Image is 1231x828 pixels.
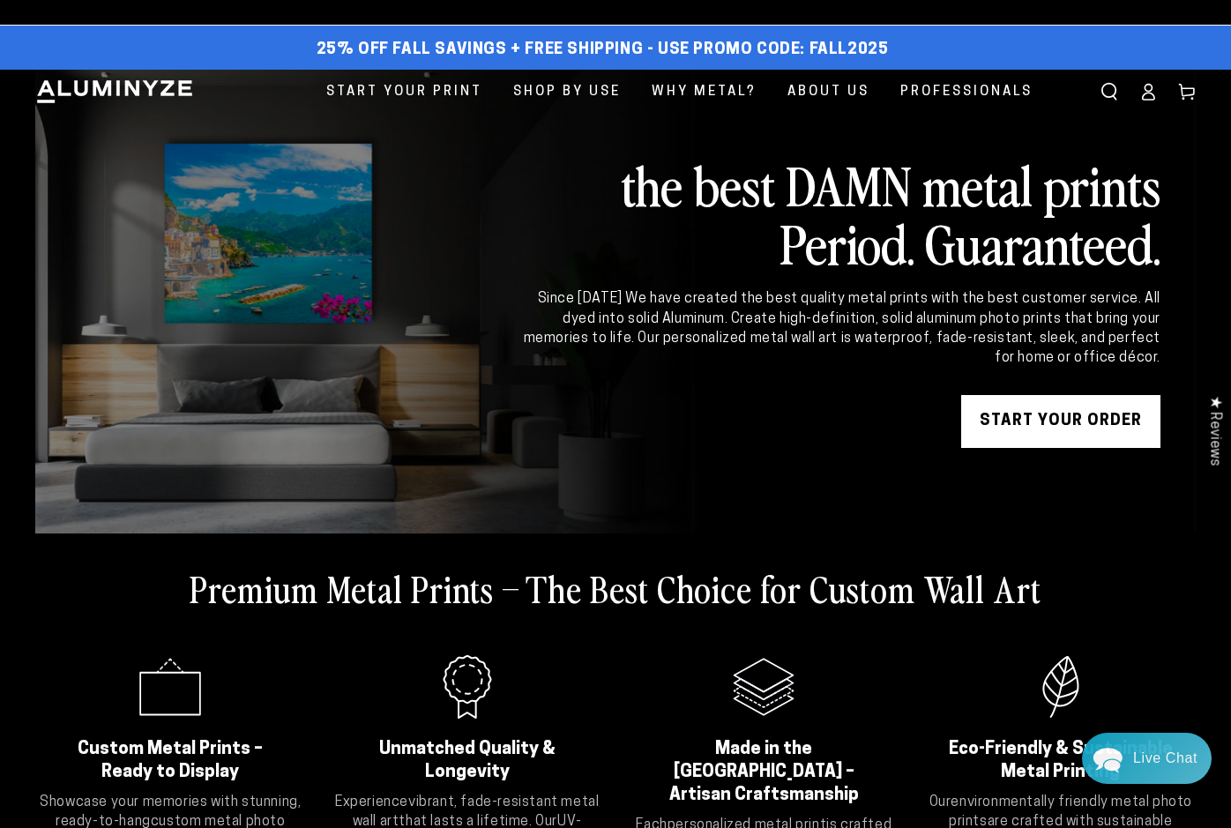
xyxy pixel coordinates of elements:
h2: Custom Metal Prints – Ready to Display [57,738,284,784]
div: Since [DATE] We have created the best quality metal prints with the best customer service. All dy... [520,289,1160,369]
h2: Made in the [GEOGRAPHIC_DATA] – Artisan Craftsmanship [651,738,877,807]
a: Shop By Use [500,70,634,115]
a: START YOUR Order [961,395,1160,448]
a: About Us [774,70,883,115]
h2: Unmatched Quality & Longevity [354,738,581,784]
span: 25% off FALL Savings + Free Shipping - Use Promo Code: FALL2025 [317,41,889,60]
div: Click to open Judge.me floating reviews tab [1197,382,1231,480]
img: Aluminyze [35,78,194,105]
div: Chat widget toggle [1082,733,1212,784]
a: Start Your Print [313,70,496,115]
span: About Us [787,80,869,104]
a: Why Metal? [638,70,770,115]
span: Start Your Print [326,80,482,104]
span: Shop By Use [513,80,621,104]
h2: Eco-Friendly & Sustainable Metal Printing [948,738,1175,784]
h2: the best DAMN metal prints Period. Guaranteed. [520,155,1160,272]
h2: Premium Metal Prints – The Best Choice for Custom Wall Art [190,565,1041,611]
a: Professionals [887,70,1046,115]
span: Why Metal? [652,80,757,104]
span: Professionals [900,80,1033,104]
summary: Search our site [1090,72,1129,111]
div: Contact Us Directly [1133,733,1197,784]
